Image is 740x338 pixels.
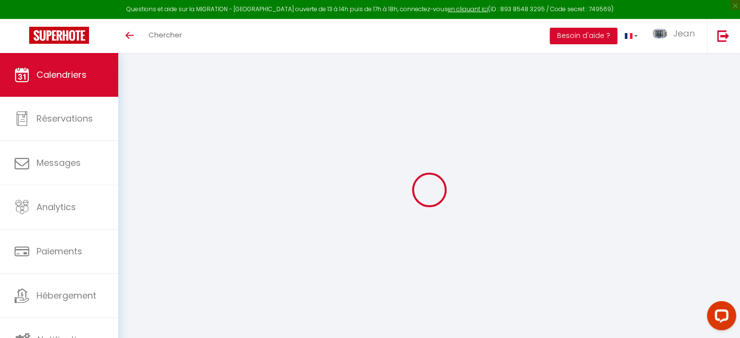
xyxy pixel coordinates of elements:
span: Paiements [36,245,82,257]
a: en cliquant ici [448,5,488,13]
span: Calendriers [36,69,87,81]
button: Besoin d'aide ? [550,28,617,44]
img: ... [652,29,667,38]
a: ... Jean [645,19,707,53]
span: Jean [673,27,695,39]
iframe: LiveChat chat widget [699,297,740,338]
img: Super Booking [29,27,89,44]
span: Analytics [36,201,76,213]
img: logout [717,30,729,42]
a: Chercher [141,19,189,53]
span: Hébergement [36,289,96,302]
span: Messages [36,157,81,169]
span: Réservations [36,112,93,125]
span: Chercher [148,30,182,40]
